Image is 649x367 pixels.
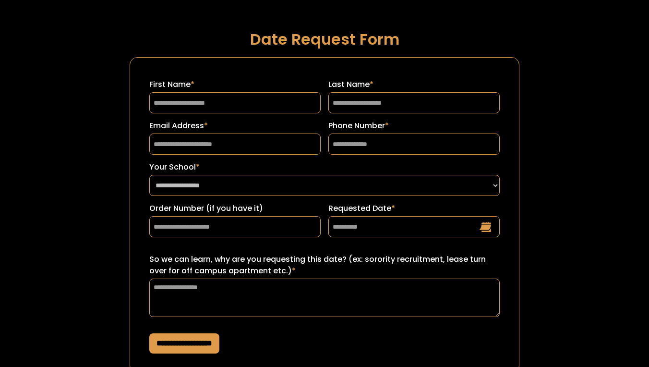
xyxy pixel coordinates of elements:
label: Last Name [328,79,500,90]
label: Order Number (if you have it) [149,203,321,214]
label: First Name [149,79,321,90]
label: Email Address [149,120,321,132]
label: So we can learn, why are you requesting this date? (ex: sorority recruitment, lease turn over for... [149,254,499,277]
h1: Date Request Form [130,31,519,48]
label: Your School [149,161,499,173]
label: Requested Date [328,203,500,214]
label: Phone Number [328,120,500,132]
